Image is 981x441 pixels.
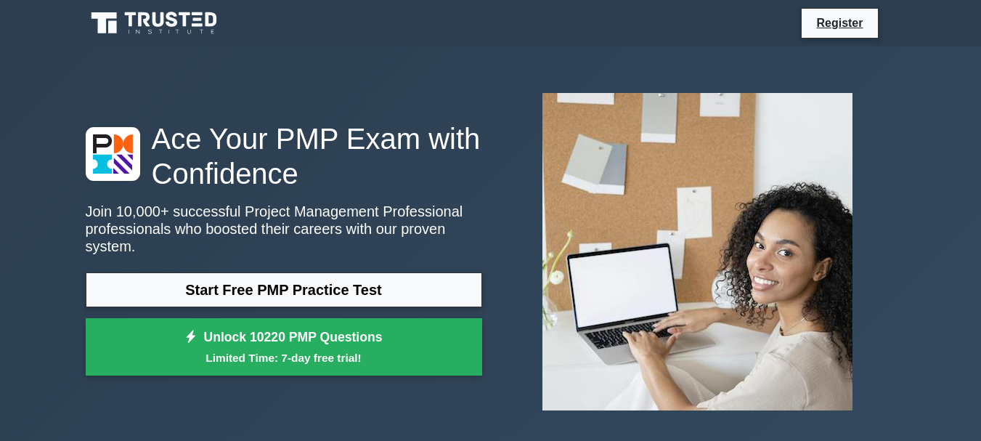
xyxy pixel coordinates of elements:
p: Join 10,000+ successful Project Management Professional professionals who boosted their careers w... [86,203,482,255]
a: Start Free PMP Practice Test [86,272,482,307]
h1: Ace Your PMP Exam with Confidence [86,121,482,191]
small: Limited Time: 7-day free trial! [104,349,464,366]
a: Unlock 10220 PMP QuestionsLimited Time: 7-day free trial! [86,318,482,376]
a: Register [807,14,871,32]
